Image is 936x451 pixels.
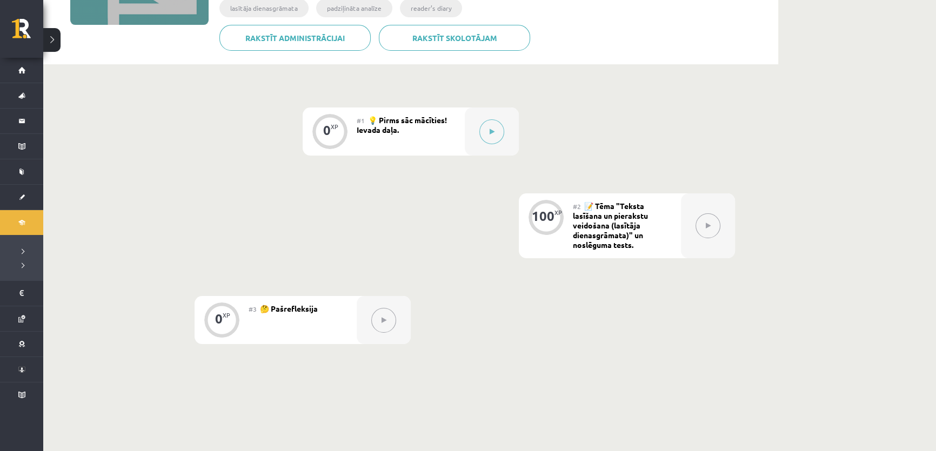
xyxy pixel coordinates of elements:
span: 💡 Pirms sāc mācīties! Ievada daļa. [357,115,447,134]
a: Rīgas 1. Tālmācības vidusskola [12,19,43,46]
div: 0 [323,125,331,135]
div: 100 [532,211,554,221]
span: #2 [573,202,581,211]
div: XP [223,312,230,318]
a: Rakstīt administrācijai [219,25,371,51]
span: 🤔 Pašrefleksija [260,304,318,313]
div: XP [331,124,338,130]
a: Rakstīt skolotājam [379,25,530,51]
div: XP [554,210,562,216]
div: 0 [215,314,223,324]
span: #3 [249,305,257,313]
span: 📝 Tēma "Teksta lasīšana un pierakstu veidošana (lasītāja dienasgrāmata)" un noslēguma tests. [573,201,648,250]
span: #1 [357,116,365,125]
